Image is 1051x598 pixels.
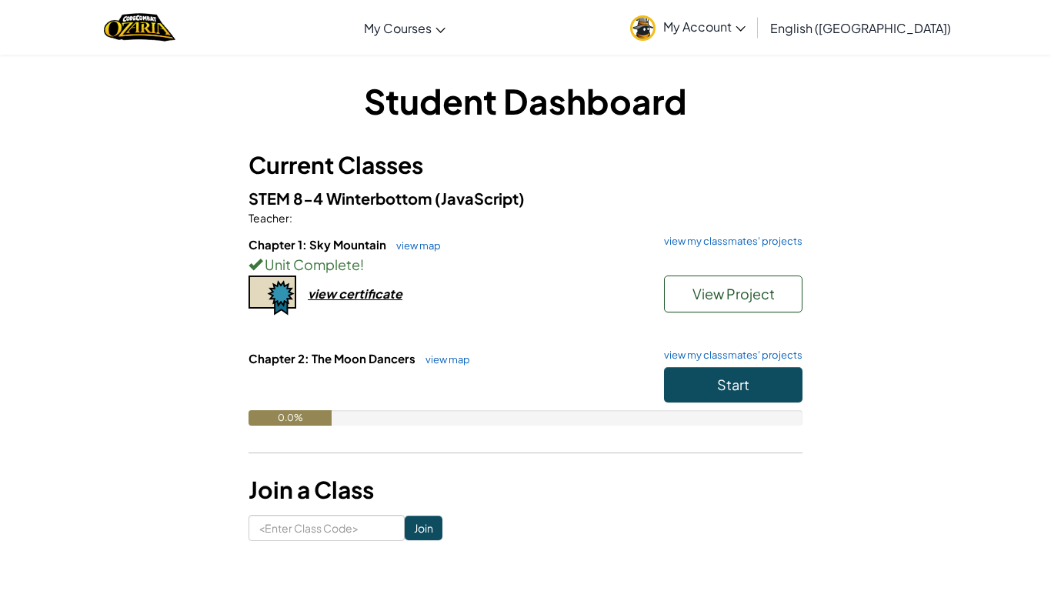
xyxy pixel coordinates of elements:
[418,353,470,366] a: view map
[249,211,289,225] span: Teacher
[770,20,951,36] span: English ([GEOGRAPHIC_DATA])
[249,77,802,125] h1: Student Dashboard
[664,276,802,312] button: View Project
[308,286,402,302] div: view certificate
[289,211,292,225] span: :
[717,376,749,393] span: Start
[249,237,389,252] span: Chapter 1: Sky Mountain
[389,239,441,252] a: view map
[249,148,802,182] h3: Current Classes
[663,18,746,35] span: My Account
[664,367,802,403] button: Start
[622,3,753,52] a: My Account
[249,473,802,507] h3: Join a Class
[360,256,364,273] span: !
[249,189,435,208] span: STEM 8-4 Winterbottom
[262,256,360,273] span: Unit Complete
[364,20,432,36] span: My Courses
[104,12,175,43] a: Ozaria by CodeCombat logo
[249,276,296,316] img: certificate-icon.png
[249,286,402,302] a: view certificate
[104,12,175,43] img: Home
[249,410,332,426] div: 0.0%
[762,7,959,48] a: English ([GEOGRAPHIC_DATA])
[692,285,775,302] span: View Project
[356,7,453,48] a: My Courses
[656,236,802,246] a: view my classmates' projects
[249,351,418,366] span: Chapter 2: The Moon Dancers
[435,189,525,208] span: (JavaScript)
[656,350,802,360] a: view my classmates' projects
[249,515,405,541] input: <Enter Class Code>
[405,516,442,540] input: Join
[630,15,656,41] img: avatar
